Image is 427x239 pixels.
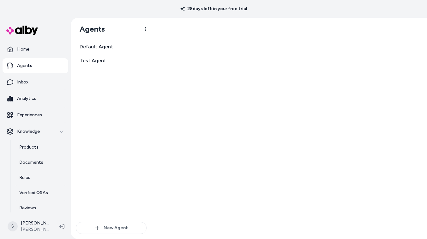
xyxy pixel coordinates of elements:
[17,112,42,118] p: Experiences
[3,75,68,90] a: Inbox
[17,128,40,135] p: Knowledge
[8,221,18,231] span: S
[76,222,147,234] button: New Agent
[13,185,68,200] a: Verified Q&As
[17,95,36,102] p: Analytics
[177,6,251,12] p: 28 days left in your free trial
[3,42,68,57] a: Home
[76,54,147,67] a: Test Agent
[13,170,68,185] a: Rules
[80,43,113,51] span: Default Agent
[75,24,105,34] h1: Agents
[13,155,68,170] a: Documents
[19,175,30,181] p: Rules
[3,91,68,106] a: Analytics
[13,140,68,155] a: Products
[19,144,39,150] p: Products
[19,159,43,166] p: Documents
[19,190,48,196] p: Verified Q&As
[80,57,106,64] span: Test Agent
[21,226,49,233] span: [PERSON_NAME]
[17,46,29,52] p: Home
[6,26,38,35] img: alby Logo
[19,205,36,211] p: Reviews
[76,40,147,53] a: Default Agent
[17,79,28,85] p: Inbox
[3,58,68,73] a: Agents
[4,216,54,236] button: S[PERSON_NAME][PERSON_NAME]
[21,220,49,226] p: [PERSON_NAME]
[3,124,68,139] button: Knowledge
[17,63,32,69] p: Agents
[13,200,68,216] a: Reviews
[3,107,68,123] a: Experiences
